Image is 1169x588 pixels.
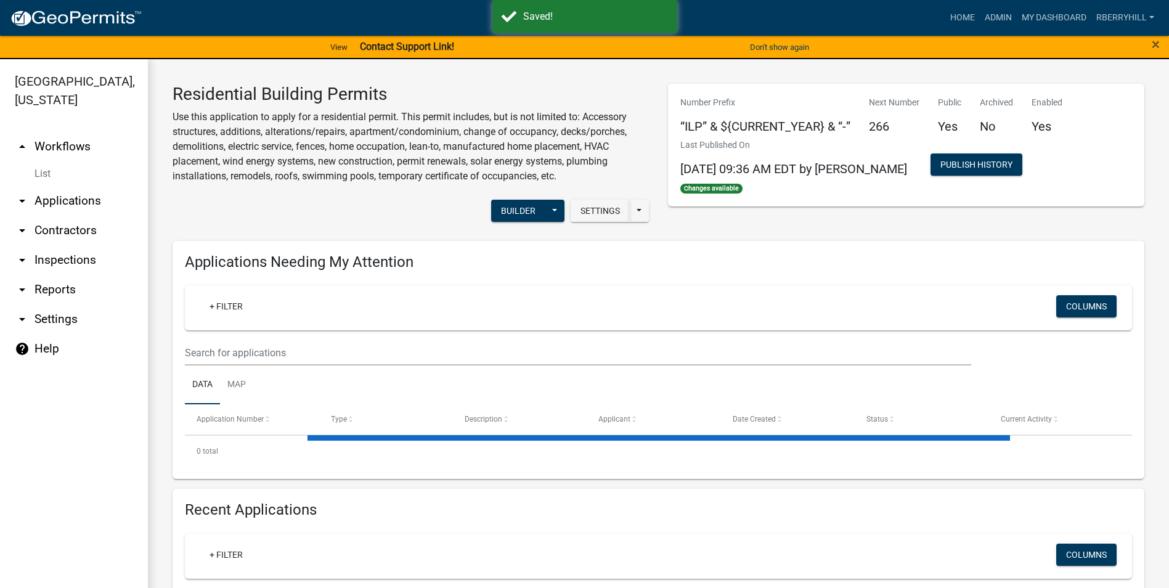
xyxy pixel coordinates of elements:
[200,295,253,317] a: + Filter
[15,312,30,327] i: arrow_drop_down
[491,200,545,222] button: Builder
[1017,6,1091,30] a: My Dashboard
[931,153,1022,176] button: Publish History
[1032,96,1062,109] p: Enabled
[220,365,253,405] a: Map
[465,415,502,423] span: Description
[945,6,980,30] a: Home
[938,119,961,134] h5: Yes
[680,96,850,109] p: Number Prefix
[1032,119,1062,134] h5: Yes
[523,9,668,24] div: Saved!
[185,253,1132,271] h4: Applications Needing My Attention
[185,501,1132,519] h4: Recent Applications
[1056,295,1117,317] button: Columns
[1152,37,1160,52] button: Close
[980,119,1013,134] h5: No
[173,110,650,184] p: Use this application to apply for a residential permit. This permit includes, but is not limited ...
[938,96,961,109] p: Public
[869,96,919,109] p: Next Number
[587,404,720,434] datatable-header-cell: Applicant
[680,139,907,152] p: Last Published On
[989,404,1123,434] datatable-header-cell: Current Activity
[1001,415,1052,423] span: Current Activity
[15,282,30,297] i: arrow_drop_down
[855,404,988,434] datatable-header-cell: Status
[185,365,220,405] a: Data
[598,415,630,423] span: Applicant
[319,404,452,434] datatable-header-cell: Type
[185,404,319,434] datatable-header-cell: Application Number
[15,341,30,356] i: help
[15,194,30,208] i: arrow_drop_down
[869,119,919,134] h5: 266
[745,37,814,57] button: Don't show again
[15,223,30,238] i: arrow_drop_down
[185,436,1132,467] div: 0 total
[173,84,650,105] h3: Residential Building Permits
[680,119,850,134] h5: “ILP” & ${CURRENT_YEAR} & “-”
[980,6,1017,30] a: Admin
[721,404,855,434] datatable-header-cell: Date Created
[15,253,30,267] i: arrow_drop_down
[200,544,253,566] a: + Filter
[331,415,347,423] span: Type
[680,184,743,194] span: Changes available
[680,161,907,176] span: [DATE] 09:36 AM EDT by [PERSON_NAME]
[931,160,1022,170] wm-modal-confirm: Workflow Publish History
[15,139,30,154] i: arrow_drop_up
[1152,36,1160,53] span: ×
[571,200,630,222] button: Settings
[1091,6,1159,30] a: rberryhill
[980,96,1013,109] p: Archived
[453,404,587,434] datatable-header-cell: Description
[866,415,888,423] span: Status
[1056,544,1117,566] button: Columns
[360,41,454,52] strong: Contact Support Link!
[185,340,971,365] input: Search for applications
[325,37,352,57] a: View
[197,415,264,423] span: Application Number
[733,415,776,423] span: Date Created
